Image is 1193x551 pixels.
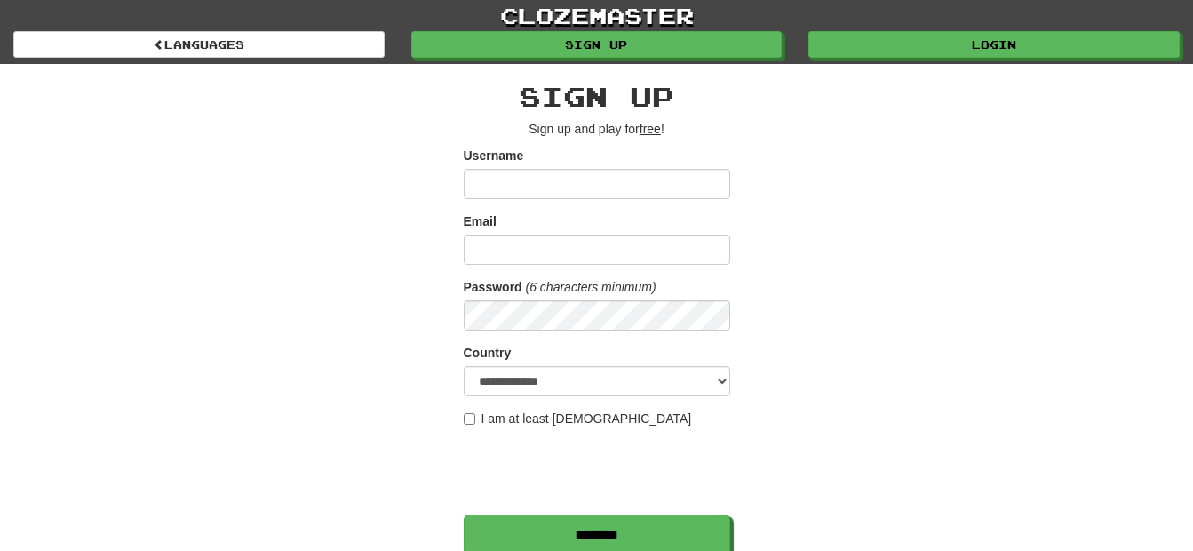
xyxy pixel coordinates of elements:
label: Password [464,278,522,296]
label: I am at least [DEMOGRAPHIC_DATA] [464,410,692,427]
a: Languages [13,31,385,58]
u: free [640,122,661,136]
iframe: reCAPTCHA [464,436,734,506]
label: Email [464,212,497,230]
em: (6 characters minimum) [526,280,656,294]
h2: Sign up [464,82,730,111]
label: Country [464,344,512,362]
a: Login [808,31,1180,58]
a: Sign up [411,31,783,58]
input: I am at least [DEMOGRAPHIC_DATA] [464,413,475,425]
p: Sign up and play for ! [464,120,730,138]
label: Username [464,147,524,164]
